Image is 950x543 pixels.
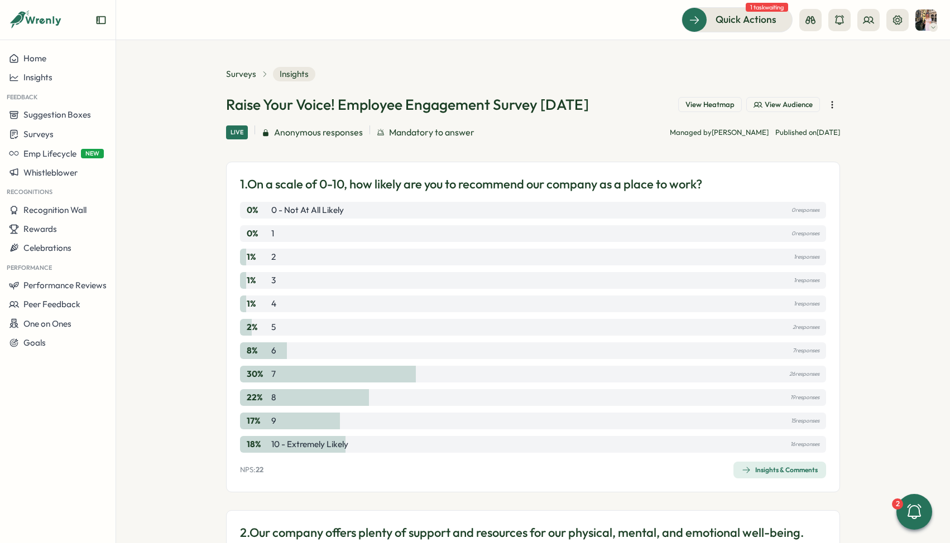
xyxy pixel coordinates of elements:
p: Published on [775,128,840,138]
span: Surveys [23,129,54,139]
p: 1 % [247,274,269,287]
p: 0 responses [791,204,819,216]
p: 19 responses [790,391,819,404]
span: Insights [23,72,52,83]
p: 1 % [247,251,269,263]
p: Managed by [670,128,769,138]
p: 2. Our company offers plenty of support and resources for our physical, mental, and emotional wel... [240,524,804,541]
img: Hannah Saunders [915,9,937,31]
p: 1 responses [794,251,819,263]
p: 5 [271,321,276,333]
span: Quick Actions [716,12,776,27]
span: Goals [23,337,46,348]
span: Performance Reviews [23,280,107,290]
p: 8 [271,391,276,404]
span: Emp Lifecycle [23,148,76,159]
button: View Heatmap [678,97,742,113]
div: 2 [892,498,903,510]
span: Anonymous responses [274,125,363,139]
p: 2 % [247,321,269,333]
p: 8 % [247,345,269,357]
p: 26 responses [789,368,819,380]
span: Peer Feedback [23,299,80,309]
p: 0 responses [791,227,819,240]
p: 4 [271,298,276,310]
p: 18 % [247,438,269,450]
span: [PERSON_NAME] [712,128,769,137]
p: 30 % [247,368,269,380]
p: 10 - Extremely likely [271,438,348,450]
p: 1. On a scale of 0-10, how likely are you to recommend our company as a place to work? [240,176,702,193]
span: One on Ones [23,318,71,329]
span: Suggestion Boxes [23,109,91,120]
p: 17 % [247,415,269,427]
p: 0 - Not at all likely [271,204,344,216]
p: 1 responses [794,274,819,287]
div: Insights & Comments [742,466,818,474]
button: View Audience [746,97,820,113]
span: Whistleblower [23,167,78,178]
span: View Audience [765,100,813,110]
div: Live [226,125,248,139]
span: Recognition Wall [23,205,87,215]
p: 2 responses [793,321,819,333]
span: Rewards [23,224,57,234]
p: 2 [271,251,276,263]
span: Home [23,53,46,64]
a: Surveys [226,68,256,80]
h1: Raise Your Voice! Employee Engagement Survey [DATE] [226,95,589,114]
span: [DATE] [817,128,840,137]
button: Insights & Comments [733,462,826,478]
p: 7 [271,368,276,380]
span: Celebrations [23,243,71,253]
p: 0 % [247,204,269,216]
button: Quick Actions [682,7,793,32]
span: 22 [256,465,263,474]
span: View Heatmap [685,100,735,110]
p: 16 responses [790,438,819,450]
span: 1 task waiting [746,3,788,12]
p: 7 responses [793,345,819,357]
p: 1 responses [794,298,819,310]
p: 15 responses [791,415,819,427]
p: 1 % [247,298,269,310]
button: 2 [896,494,932,530]
p: 22 % [247,391,269,404]
p: NPS: [240,465,263,475]
p: 1 [271,227,274,240]
p: 9 [271,415,276,427]
button: Expand sidebar [95,14,107,26]
span: Mandatory to answer [389,125,474,139]
p: 0 % [247,227,269,240]
span: NEW [81,149,104,158]
p: 6 [271,345,276,357]
span: Insights [273,67,315,81]
p: 3 [271,274,276,287]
